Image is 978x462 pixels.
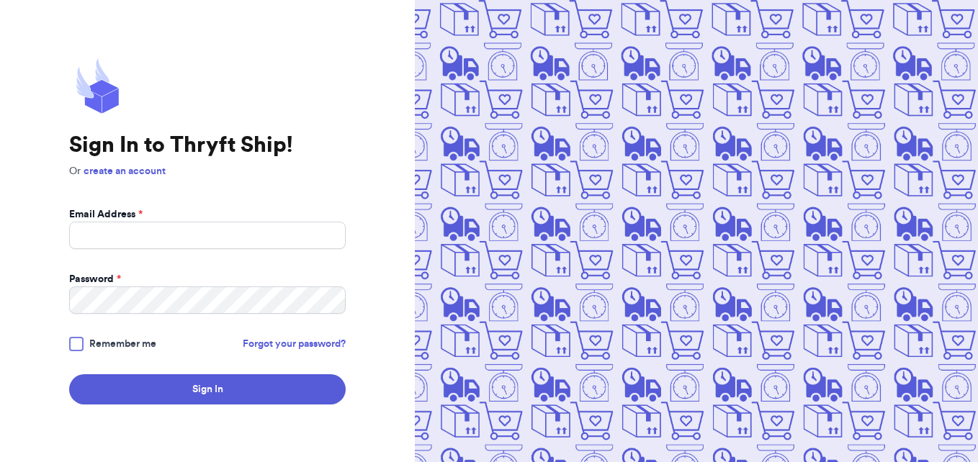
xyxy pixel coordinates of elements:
[89,337,156,351] span: Remember me
[243,337,346,351] a: Forgot your password?
[69,164,346,178] p: Or
[69,374,346,404] button: Sign In
[84,166,166,176] a: create an account
[69,132,346,158] h1: Sign In to Thryft Ship!
[69,272,121,286] label: Password
[69,207,143,222] label: Email Address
